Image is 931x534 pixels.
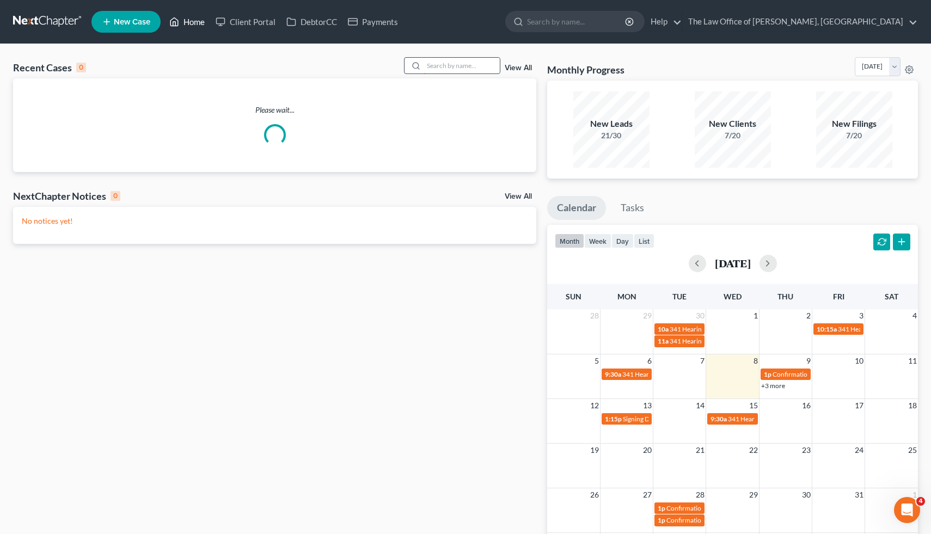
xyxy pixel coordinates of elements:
[777,292,793,301] span: Thu
[724,292,742,301] span: Wed
[748,399,759,412] span: 15
[683,12,917,32] a: The Law Office of [PERSON_NAME], [GEOGRAPHIC_DATA]
[111,191,120,201] div: 0
[911,309,918,322] span: 4
[547,196,606,220] a: Calendar
[670,325,767,333] span: 341 Hearing for [PERSON_NAME]
[584,234,611,248] button: week
[13,61,86,74] div: Recent Cases
[566,292,581,301] span: Sun
[666,516,782,524] span: Confirmation Date for [PERSON_NAME]
[916,497,925,506] span: 4
[854,399,865,412] span: 17
[76,63,86,72] div: 0
[342,12,403,32] a: Payments
[858,309,865,322] span: 3
[589,488,600,501] span: 26
[670,337,825,345] span: 341 Hearing for [PERSON_NAME] & [PERSON_NAME]
[695,309,706,322] span: 30
[658,325,669,333] span: 10a
[642,309,653,322] span: 29
[666,504,840,512] span: Confirmation Date for [PERSON_NAME] & [PERSON_NAME]
[752,309,759,322] span: 1
[634,234,654,248] button: list
[748,444,759,457] span: 22
[642,399,653,412] span: 13
[605,415,622,423] span: 1:15p
[573,130,650,141] div: 21/30
[801,399,812,412] span: 16
[505,193,532,200] a: View All
[699,354,706,367] span: 7
[114,18,150,26] span: New Case
[424,58,500,73] input: Search by name...
[894,497,920,523] iframe: Intercom live chat
[907,399,918,412] span: 18
[611,196,654,220] a: Tasks
[854,444,865,457] span: 24
[617,292,636,301] span: Mon
[801,444,812,457] span: 23
[854,488,865,501] span: 31
[605,370,621,378] span: 9:30a
[816,118,892,130] div: New Filings
[817,325,837,333] span: 10:15a
[13,105,536,115] p: Please wait...
[695,130,771,141] div: 7/20
[13,189,120,202] div: NextChapter Notices
[547,63,624,76] h3: Monthly Progress
[593,354,600,367] span: 5
[589,399,600,412] span: 12
[589,444,600,457] span: 19
[589,309,600,322] span: 28
[710,415,727,423] span: 9:30a
[658,337,669,345] span: 11a
[281,12,342,32] a: DebtorCC
[527,11,627,32] input: Search by name...
[642,488,653,501] span: 27
[622,370,786,378] span: 341 Hearing for [PERSON_NAME][GEOGRAPHIC_DATA]
[801,488,812,501] span: 30
[646,354,653,367] span: 6
[658,516,665,524] span: 1p
[505,64,532,72] a: View All
[573,118,650,130] div: New Leads
[748,488,759,501] span: 29
[854,354,865,367] span: 10
[210,12,281,32] a: Client Portal
[816,130,892,141] div: 7/20
[695,488,706,501] span: 28
[805,309,812,322] span: 2
[672,292,687,301] span: Tue
[911,488,918,501] span: 1
[623,415,720,423] span: Signing Date for [PERSON_NAME]
[22,216,528,226] p: No notices yet!
[761,382,785,390] a: +3 more
[907,444,918,457] span: 25
[695,399,706,412] span: 14
[833,292,844,301] span: Fri
[805,354,812,367] span: 9
[611,234,634,248] button: day
[642,444,653,457] span: 20
[658,504,665,512] span: 1p
[752,354,759,367] span: 8
[764,370,771,378] span: 1p
[885,292,898,301] span: Sat
[715,257,751,269] h2: [DATE]
[695,118,771,130] div: New Clients
[907,354,918,367] span: 11
[728,415,825,423] span: 341 Hearing for [PERSON_NAME]
[555,234,584,248] button: month
[695,444,706,457] span: 21
[645,12,682,32] a: Help
[164,12,210,32] a: Home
